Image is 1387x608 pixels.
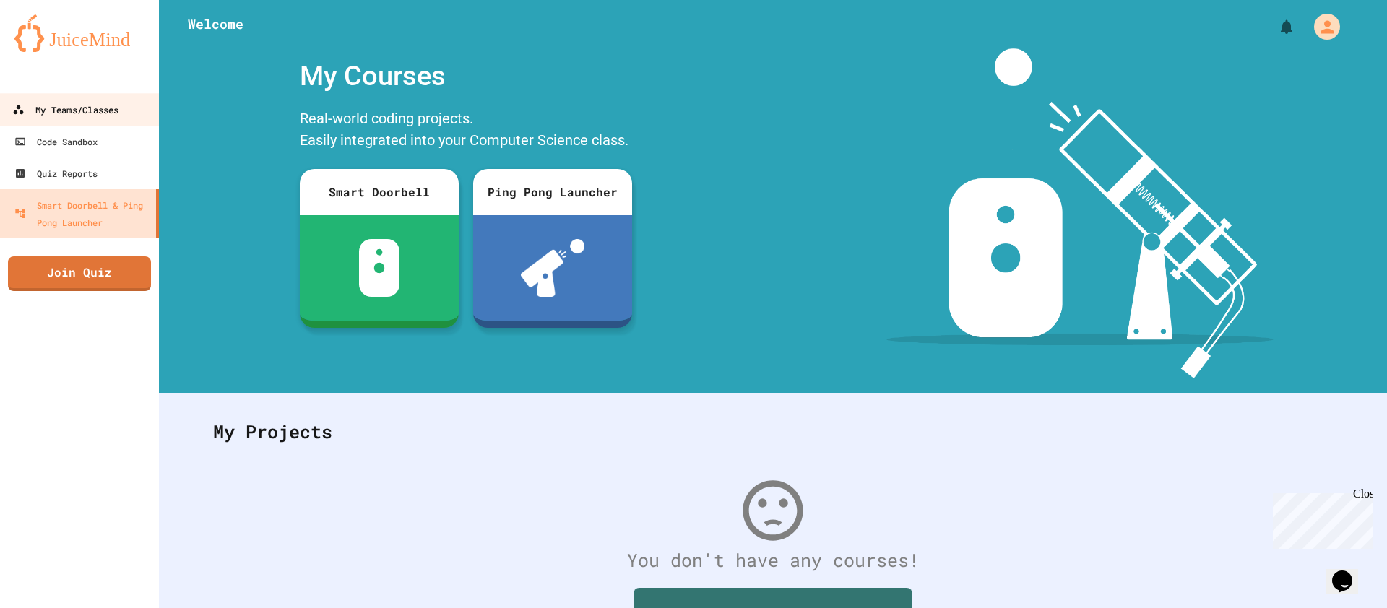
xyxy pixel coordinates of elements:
div: Real-world coding projects. Easily integrated into your Computer Science class. [293,104,639,158]
div: My Projects [199,404,1347,460]
div: My Account [1299,10,1344,43]
img: logo-orange.svg [14,14,144,52]
div: My Teams/Classes [12,101,118,119]
div: Chat with us now!Close [6,6,100,92]
img: sdb-white.svg [359,239,400,297]
div: Code Sandbox [14,133,98,150]
iframe: chat widget [1267,487,1373,549]
div: My Notifications [1251,14,1299,39]
img: banner-image-my-projects.png [886,48,1274,378]
div: Quiz Reports [14,165,98,182]
iframe: chat widget [1326,550,1373,594]
div: Smart Doorbell & Ping Pong Launcher [14,196,150,231]
div: Ping Pong Launcher [473,169,632,215]
a: Join Quiz [8,256,151,291]
div: You don't have any courses! [199,547,1347,574]
img: ppl-with-ball.png [521,239,585,297]
div: My Courses [293,48,639,104]
div: Smart Doorbell [300,169,459,215]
